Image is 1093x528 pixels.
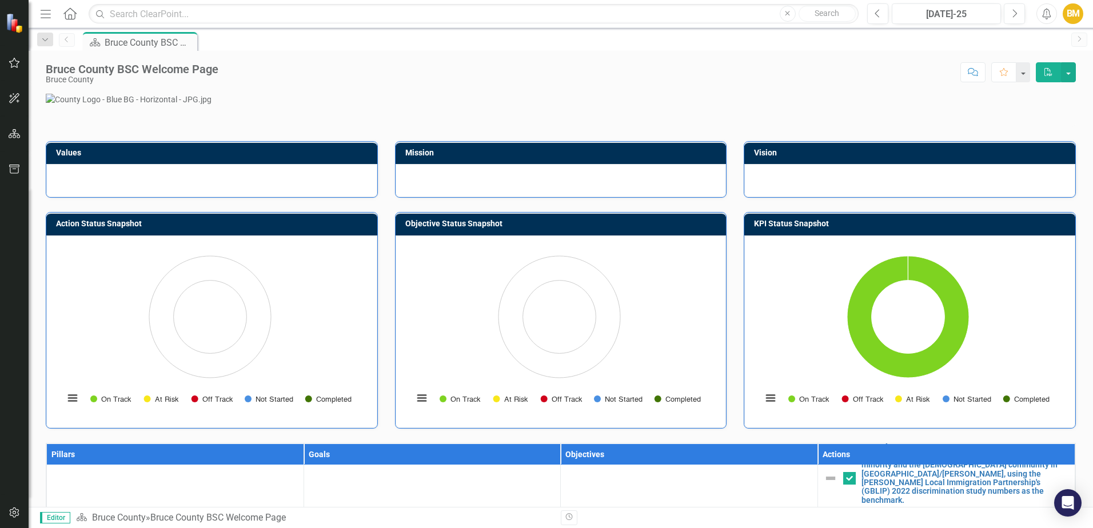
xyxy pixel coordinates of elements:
div: Bruce County BSC Welcome Page [105,35,194,50]
button: Show At Risk [144,395,178,403]
button: Show Not Started [245,395,293,403]
path: On Track, 1. [847,256,969,378]
img: Not Defined [824,471,837,485]
h3: Vision [754,149,1070,157]
button: View chart menu, Chart [65,390,81,406]
div: Chart. Highcharts interactive chart. [408,245,715,416]
button: Show Completed [305,395,352,403]
input: Search ClearPoint... [89,4,859,24]
div: Chart. Highcharts interactive chart. [58,245,365,416]
button: Show On Track [90,395,131,403]
button: Show Not Started [594,395,642,403]
h3: Mission [405,149,721,157]
button: Show Off Track [842,395,883,403]
span: Editor [40,512,70,523]
button: [DATE]-25 [892,3,1001,24]
h3: Objective Status Snapshot [405,219,721,228]
div: Bruce County [46,75,218,84]
button: BM [1063,3,1083,24]
button: View chart menu, Chart [763,390,779,406]
svg: Interactive chart [408,245,711,416]
h3: KPI Status Snapshot [754,219,1070,228]
td: Double-Click to Edit Right Click for Context Menu [818,448,1075,508]
div: Bruce County BSC Welcome Page [46,63,218,75]
button: Show On Track [788,395,829,403]
div: » [76,511,552,525]
button: Show On Track [440,395,481,403]
button: Show At Risk [493,395,528,403]
svg: Interactive chart [756,245,1060,416]
div: Open Intercom Messenger [1054,489,1082,517]
button: Show Off Track [192,395,232,403]
a: 1.3.4 Decrease the amount of discrimination toward minority and the [DEMOGRAPHIC_DATA] community ... [861,452,1069,505]
button: Show Not Started [943,395,991,403]
svg: Interactive chart [58,245,362,416]
span: Search [815,9,839,18]
h3: Values [56,149,372,157]
a: Bruce County [92,512,146,523]
img: ClearPoint Strategy [6,13,26,33]
button: Show At Risk [895,395,930,403]
button: Show Off Track [541,395,581,403]
div: Bruce County BSC Welcome Page [150,512,286,523]
h3: Action Status Snapshot [56,219,372,228]
button: Search [799,6,856,22]
button: Show Completed [655,395,701,403]
img: County Logo - Blue BG - Horizontal - JPG.jpg [46,94,1076,105]
div: [DATE]-25 [896,7,997,21]
div: Chart. Highcharts interactive chart. [756,245,1063,416]
button: Show Completed [1003,395,1050,403]
button: View chart menu, Chart [414,390,430,406]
